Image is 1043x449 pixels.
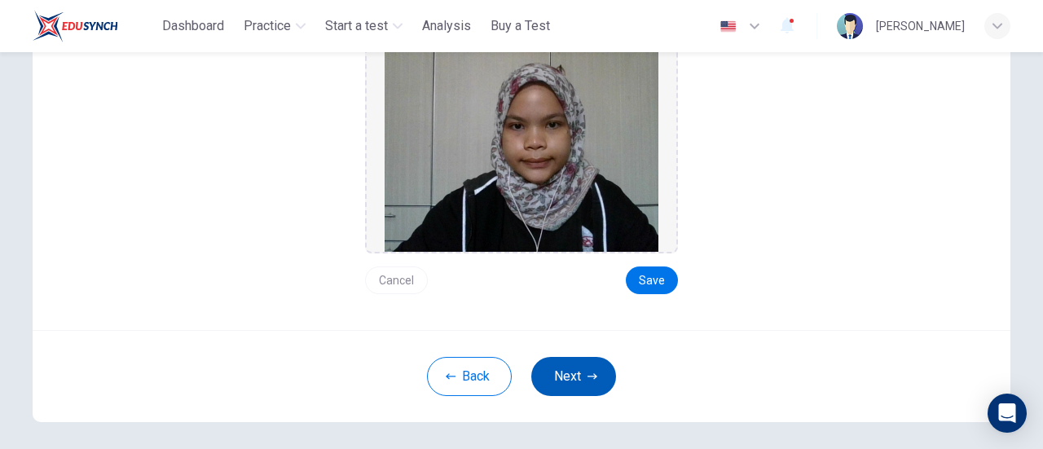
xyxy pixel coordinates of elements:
button: Start a test [319,11,409,41]
button: Buy a Test [484,11,557,41]
button: Cancel [365,266,428,294]
span: Start a test [325,16,388,36]
span: Analysis [422,16,471,36]
div: Open Intercom Messenger [988,394,1027,433]
button: Analysis [416,11,477,41]
span: Dashboard [162,16,224,36]
a: ELTC logo [33,10,156,42]
img: en [718,20,738,33]
button: Dashboard [156,11,231,41]
span: Practice [244,16,291,36]
button: Practice [237,11,312,41]
button: Save [626,266,678,294]
img: ELTC logo [33,10,118,42]
span: Buy a Test [491,16,550,36]
button: Back [427,357,512,396]
button: Next [531,357,616,396]
img: Profile picture [837,13,863,39]
div: [PERSON_NAME] [876,16,965,36]
img: preview screemshot [385,40,658,252]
